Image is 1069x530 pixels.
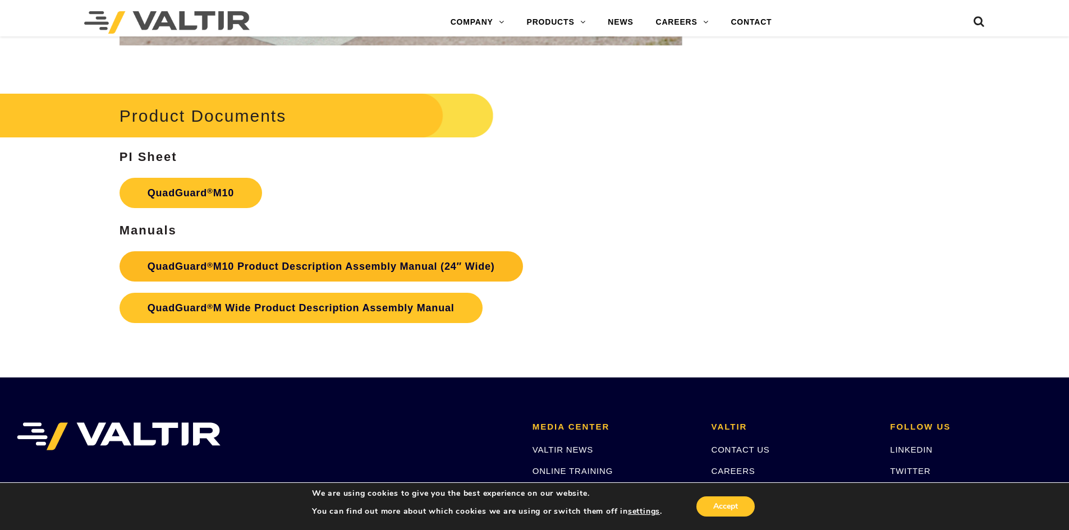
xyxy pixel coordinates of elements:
[120,178,262,208] a: QuadGuard®M10
[207,261,213,269] sup: ®
[712,445,770,454] a: CONTACT US
[890,422,1052,432] h2: FOLLOW US
[890,445,933,454] a: LINKEDIN
[312,488,662,499] p: We are using cookies to give you the best experience on our website.
[533,422,695,432] h2: MEDIA CENTER
[120,223,177,237] strong: Manuals
[207,187,213,195] sup: ®
[120,293,483,323] a: QuadGuard®M Wide Product Description Assembly Manual
[712,422,874,432] h2: VALTIR
[719,11,783,34] a: CONTACT
[597,11,644,34] a: NEWS
[645,11,720,34] a: CAREERS
[17,422,221,450] img: VALTIR
[207,302,213,311] sup: ®
[696,496,755,517] button: Accept
[533,466,613,476] a: ONLINE TRAINING
[628,506,660,517] button: settings
[890,466,930,476] a: TWITTER
[120,251,523,282] a: QuadGuard®M10 Product Description Assembly Manual (24″ Wide)
[439,11,516,34] a: COMPANY
[516,11,597,34] a: PRODUCTS
[312,506,662,517] p: You can find out more about which cookies we are using or switch them off in .
[712,466,755,476] a: CAREERS
[533,445,593,454] a: VALTIR NEWS
[120,150,177,164] strong: PI Sheet
[84,11,250,34] img: Valtir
